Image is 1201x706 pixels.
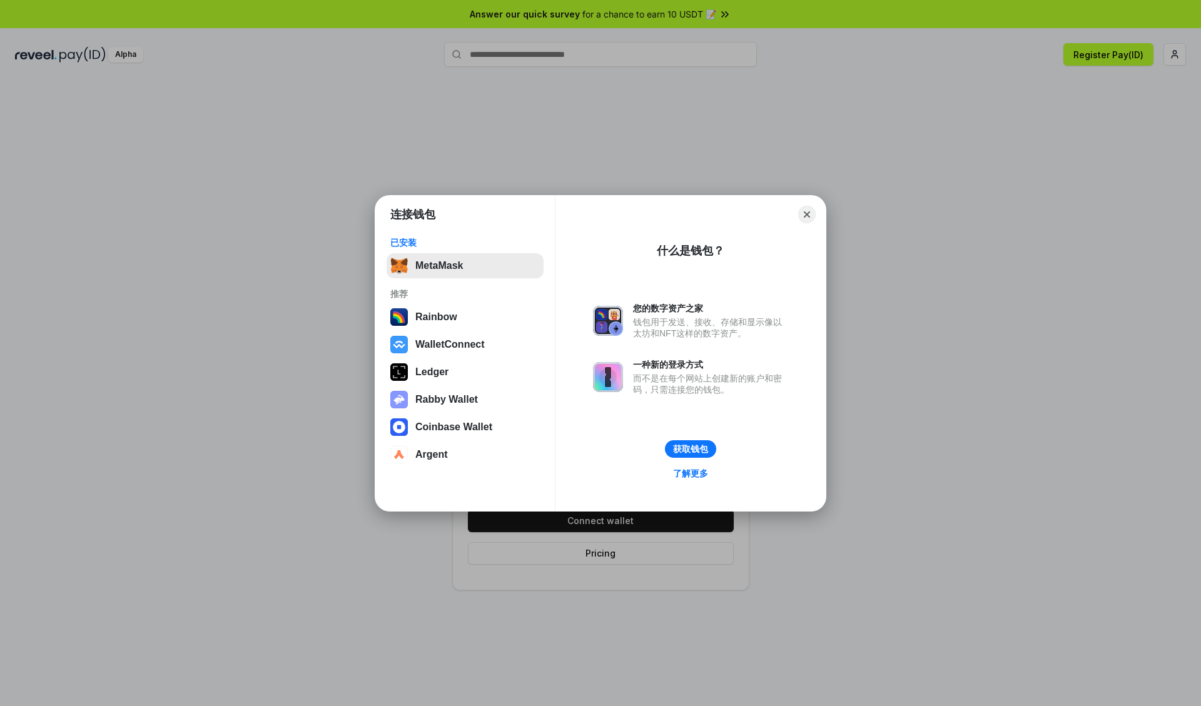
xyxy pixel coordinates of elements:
[415,311,457,323] div: Rainbow
[387,253,544,278] button: MetaMask
[390,391,408,408] img: svg+xml,%3Csvg%20xmlns%3D%22http%3A%2F%2Fwww.w3.org%2F2000%2Fsvg%22%20fill%3D%22none%22%20viewBox...
[633,316,788,339] div: 钱包用于发送、接收、存储和显示像以太坊和NFT这样的数字资产。
[387,360,544,385] button: Ledger
[390,257,408,275] img: svg+xml,%3Csvg%20fill%3D%22none%22%20height%3D%2233%22%20viewBox%3D%220%200%2035%2033%22%20width%...
[387,387,544,412] button: Rabby Wallet
[387,305,544,330] button: Rainbow
[415,421,492,433] div: Coinbase Wallet
[390,363,408,381] img: svg+xml,%3Csvg%20xmlns%3D%22http%3A%2F%2Fwww.w3.org%2F2000%2Fsvg%22%20width%3D%2228%22%20height%3...
[633,303,788,314] div: 您的数字资产之家
[390,237,540,248] div: 已安装
[415,449,448,460] div: Argent
[387,442,544,467] button: Argent
[673,443,708,455] div: 获取钱包
[387,332,544,357] button: WalletConnect
[390,207,435,222] h1: 连接钱包
[415,339,485,350] div: WalletConnect
[415,366,448,378] div: Ledger
[666,465,716,482] a: 了解更多
[798,206,816,223] button: Close
[390,308,408,326] img: svg+xml,%3Csvg%20width%3D%22120%22%20height%3D%22120%22%20viewBox%3D%220%200%20120%20120%22%20fil...
[665,440,716,458] button: 获取钱包
[657,243,724,258] div: 什么是钱包？
[633,359,788,370] div: 一种新的登录方式
[390,336,408,353] img: svg+xml,%3Csvg%20width%3D%2228%22%20height%3D%2228%22%20viewBox%3D%220%200%2028%2028%22%20fill%3D...
[390,446,408,463] img: svg+xml,%3Csvg%20width%3D%2228%22%20height%3D%2228%22%20viewBox%3D%220%200%2028%2028%22%20fill%3D...
[593,306,623,336] img: svg+xml,%3Csvg%20xmlns%3D%22http%3A%2F%2Fwww.w3.org%2F2000%2Fsvg%22%20fill%3D%22none%22%20viewBox...
[673,468,708,479] div: 了解更多
[593,362,623,392] img: svg+xml,%3Csvg%20xmlns%3D%22http%3A%2F%2Fwww.w3.org%2F2000%2Fsvg%22%20fill%3D%22none%22%20viewBox...
[390,288,540,300] div: 推荐
[415,260,463,271] div: MetaMask
[633,373,788,395] div: 而不是在每个网站上创建新的账户和密码，只需连接您的钱包。
[387,415,544,440] button: Coinbase Wallet
[390,418,408,436] img: svg+xml,%3Csvg%20width%3D%2228%22%20height%3D%2228%22%20viewBox%3D%220%200%2028%2028%22%20fill%3D...
[415,394,478,405] div: Rabby Wallet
